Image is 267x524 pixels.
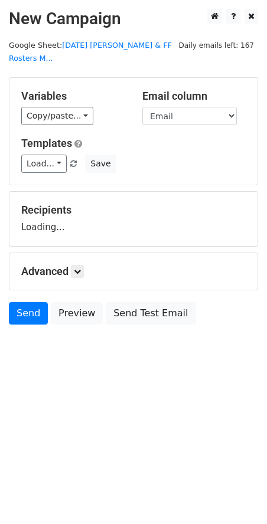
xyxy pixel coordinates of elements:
h5: Email column [142,90,246,103]
button: Save [85,155,116,173]
h5: Recipients [21,204,246,217]
a: Load... [21,155,67,173]
a: Send [9,302,48,325]
a: [DATE] [PERSON_NAME] & FF Rosters M... [9,41,172,63]
a: Daily emails left: 167 [174,41,258,50]
h5: Advanced [21,265,246,278]
a: Copy/paste... [21,107,93,125]
div: Loading... [21,204,246,234]
a: Send Test Email [106,302,196,325]
small: Google Sheet: [9,41,172,63]
a: Templates [21,137,72,149]
h2: New Campaign [9,9,258,29]
a: Preview [51,302,103,325]
h5: Variables [21,90,125,103]
span: Daily emails left: 167 [174,39,258,52]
